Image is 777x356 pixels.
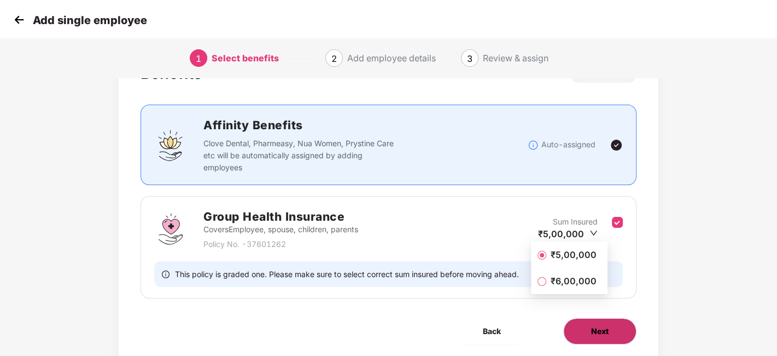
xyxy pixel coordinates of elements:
[212,49,279,67] div: Select benefits
[203,238,358,250] p: Policy No. - 37601262
[154,129,187,162] img: svg+xml;base64,PHN2ZyBpZD0iQWZmaW5pdHlfQmVuZWZpdHMiIGRhdGEtbmFtZT0iQWZmaW5pdHkgQmVuZWZpdHMiIHhtbG...
[546,275,601,287] span: ₹6,00,000
[538,228,598,240] div: ₹5,00,000
[347,49,436,67] div: Add employee details
[483,49,548,67] div: Review & assign
[467,53,472,64] span: 3
[11,12,27,28] img: svg+xml;base64,PHN2ZyB4bWxucz0iaHR0cDovL3d3dy53My5vcmcvMjAwMC9zdmciIHdpZHRoPSIzMCIgaGVpZ2h0PSIzMC...
[196,53,201,64] span: 1
[553,216,598,228] p: Sum Insured
[203,208,358,226] h2: Group Health Insurance
[528,140,539,151] img: svg+xml;base64,PHN2ZyBpZD0iSW5mb18tXzMyeDMyIiBkYXRhLW5hbWU9IkluZm8gLSAzMngzMiIgeG1sbnM9Imh0dHA6Ly...
[591,325,609,337] span: Next
[203,137,398,174] p: Clove Dental, Pharmeasy, Nua Women, Prystine Care etc will be automatically assigned by adding em...
[563,318,636,344] button: Next
[203,223,358,236] p: Covers Employee, spouse, children, parents
[175,269,519,279] span: This policy is graded one. Please make sure to select correct sum insured before moving ahead.
[610,139,623,152] img: svg+xml;base64,PHN2ZyBpZD0iVGljay0yNHgyNCIgeG1sbnM9Imh0dHA6Ly93d3cudzMub3JnLzIwMDAvc3ZnIiB3aWR0aD...
[483,325,501,337] span: Back
[162,269,170,279] span: info-circle
[455,318,528,344] button: Back
[589,229,598,237] span: down
[154,213,187,245] img: svg+xml;base64,PHN2ZyBpZD0iR3JvdXBfSGVhbHRoX0luc3VyYW5jZSIgZGF0YS1uYW1lPSJHcm91cCBIZWFsdGggSW5zdX...
[541,139,595,151] p: Auto-assigned
[331,53,337,64] span: 2
[546,249,601,261] span: ₹5,00,000
[203,116,528,134] h2: Affinity Benefits
[33,14,147,27] p: Add single employee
